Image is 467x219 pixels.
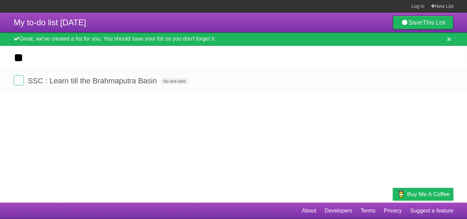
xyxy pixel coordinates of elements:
a: Terms [361,204,376,217]
a: SaveThis List [393,16,453,29]
img: Buy me a coffee [396,188,405,200]
span: My to-do list [DATE] [14,18,86,27]
a: Developers [324,204,352,217]
a: Privacy [384,204,402,217]
span: SSC : Learn till the Brahmaputra Basin [28,77,159,85]
span: No due date [161,78,188,84]
span: Buy me a coffee [407,188,450,200]
label: Done [14,75,24,85]
a: Suggest a feature [410,204,453,217]
a: Buy me a coffee [393,188,453,201]
a: About [302,204,316,217]
b: This List [423,19,445,26]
